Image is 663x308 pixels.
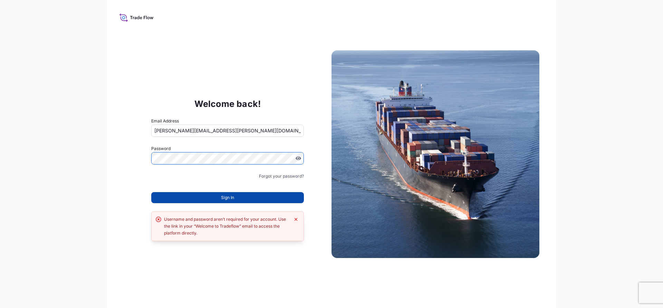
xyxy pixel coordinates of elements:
[292,216,299,223] button: Dismiss error
[151,145,304,152] label: Password
[151,192,304,203] button: Sign In
[221,194,234,201] span: Sign In
[151,118,179,125] label: Email Address
[151,125,304,137] input: example@gmail.com
[164,216,290,237] div: Username and password aren’t required for your account. Use the link in your “Welcome to Tradeflo...
[259,173,304,180] a: Forgot your password?
[296,156,301,161] button: Show password
[331,50,539,258] img: Ship illustration
[194,98,261,109] p: Welcome back!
